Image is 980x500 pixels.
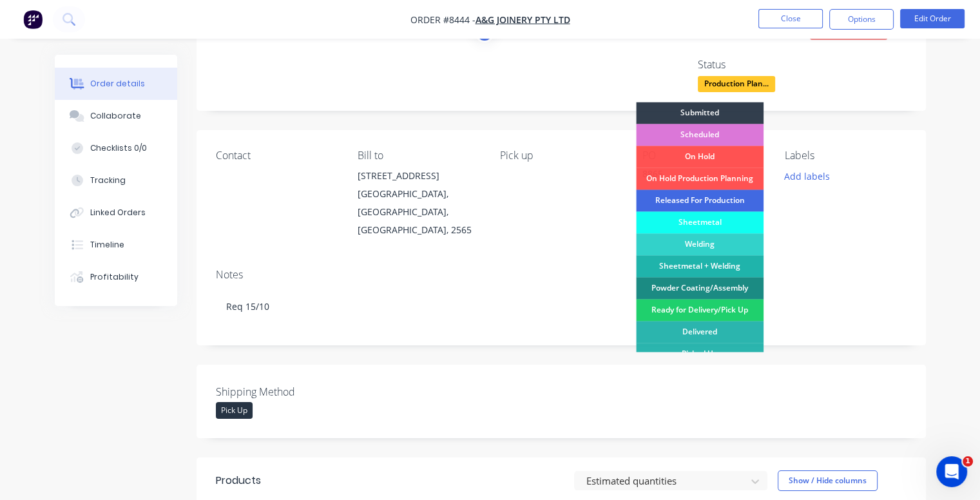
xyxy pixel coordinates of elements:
button: Linked Orders [55,197,177,229]
div: Released For Production [636,189,764,211]
div: Ready for Delivery/Pick Up [636,299,764,321]
div: On Hold [636,146,764,168]
div: Tracking [90,175,126,186]
div: [STREET_ADDRESS] [358,167,479,185]
label: Shipping Method [216,384,377,399]
img: Factory [23,10,43,29]
div: Delivered [636,321,764,343]
div: Linked Orders [90,207,146,218]
button: Production Plan... [698,76,775,95]
div: Scheduled [636,124,764,146]
div: Powder Coating/Assembly [636,277,764,299]
div: Collaborate [90,110,141,122]
div: Timeline [90,239,124,251]
button: Checklists 0/0 [55,132,177,164]
span: Order #8444 - [410,14,476,26]
div: Pick Up [216,402,253,419]
div: Products [216,473,261,488]
div: Submitted [636,102,764,124]
iframe: Intercom live chat [936,456,967,487]
div: Order details [90,78,145,90]
div: Notes [216,269,907,281]
div: Bill to [358,149,479,162]
div: Checklists 0/0 [90,142,147,154]
button: Close [758,9,823,28]
div: Profitability [90,271,139,283]
div: [GEOGRAPHIC_DATA], [GEOGRAPHIC_DATA], [GEOGRAPHIC_DATA], 2565 [358,185,479,239]
span: Production Plan... [698,76,775,92]
a: A&G Joinery Pty Ltd [476,14,570,26]
div: Req 15/10 [216,287,907,326]
button: Add labels [778,167,837,184]
button: Profitability [55,261,177,293]
div: Welding [636,233,764,255]
button: Options [829,9,894,30]
div: Status [698,59,794,71]
div: Labels [785,149,907,162]
button: Show / Hide columns [778,470,878,491]
span: 1 [963,456,973,466]
div: Picked Up [636,343,764,365]
button: Edit Order [900,9,965,28]
div: Pick up [500,149,622,162]
button: Timeline [55,229,177,261]
div: Contact [216,149,338,162]
div: On Hold Production Planning [636,168,764,189]
button: Collaborate [55,100,177,132]
button: Tracking [55,164,177,197]
button: Order details [55,68,177,100]
div: Sheetmetal [636,211,764,233]
div: [STREET_ADDRESS][GEOGRAPHIC_DATA], [GEOGRAPHIC_DATA], [GEOGRAPHIC_DATA], 2565 [358,167,479,239]
div: Sheetmetal + Welding [636,255,764,277]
